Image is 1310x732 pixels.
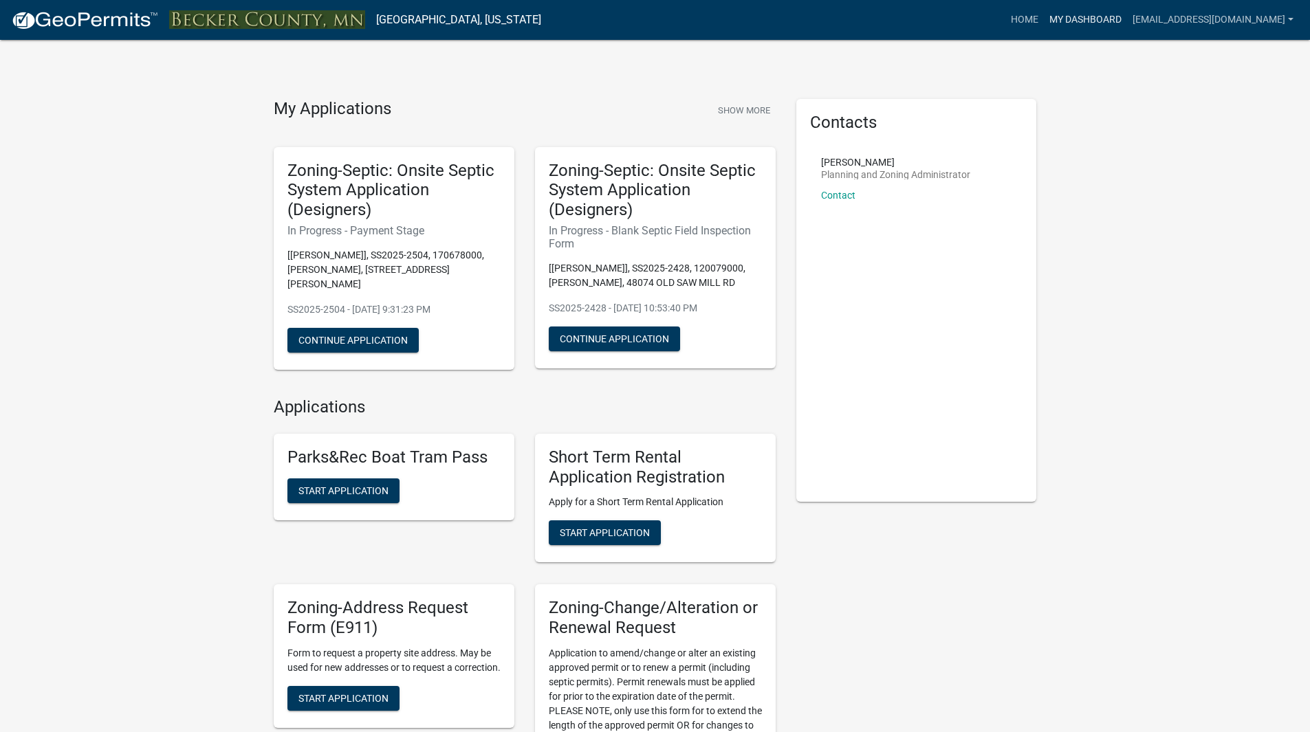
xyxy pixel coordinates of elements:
[287,328,419,353] button: Continue Application
[549,261,762,290] p: [[PERSON_NAME]], SS2025-2428, 120079000, [PERSON_NAME], 48074 OLD SAW MILL RD
[549,495,762,509] p: Apply for a Short Term Rental Application
[287,686,400,711] button: Start Application
[549,224,762,250] h6: In Progress - Blank Septic Field Inspection Form
[821,170,970,179] p: Planning and Zoning Administrator
[549,598,762,638] h5: Zoning-Change/Alteration or Renewal Request
[549,326,680,351] button: Continue Application
[298,485,389,496] span: Start Application
[549,447,762,487] h5: Short Term Rental Application Registration
[287,224,501,237] h6: In Progress - Payment Stage
[549,161,762,220] h5: Zoning-Septic: Onsite Septic System Application (Designers)
[376,8,541,32] a: [GEOGRAPHIC_DATA], [US_STATE]
[298,693,389,704] span: Start Application
[549,520,661,545] button: Start Application
[169,10,365,29] img: Becker County, Minnesota
[1044,7,1127,33] a: My Dashboard
[287,161,501,220] h5: Zoning-Septic: Onsite Septic System Application (Designers)
[821,157,970,167] p: [PERSON_NAME]
[1005,7,1044,33] a: Home
[810,113,1023,133] h5: Contacts
[274,397,776,417] h4: Applications
[560,527,650,538] span: Start Application
[287,646,501,675] p: Form to request a property site address. May be used for new addresses or to request a correction.
[287,447,501,467] h5: Parks&Rec Boat Tram Pass
[287,248,501,291] p: [[PERSON_NAME]], SS2025-2504, 170678000, [PERSON_NAME], [STREET_ADDRESS][PERSON_NAME]
[549,301,762,315] p: SS2025-2428 - [DATE] 10:53:40 PM
[274,99,391,120] h4: My Applications
[287,478,400,503] button: Start Application
[821,190,855,201] a: Contact
[287,302,501,317] p: SS2025-2504 - [DATE] 9:31:23 PM
[287,598,501,638] h5: Zoning-Address Request Form (E911)
[1127,7,1299,33] a: [EMAIL_ADDRESS][DOMAIN_NAME]
[712,99,776,122] button: Show More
